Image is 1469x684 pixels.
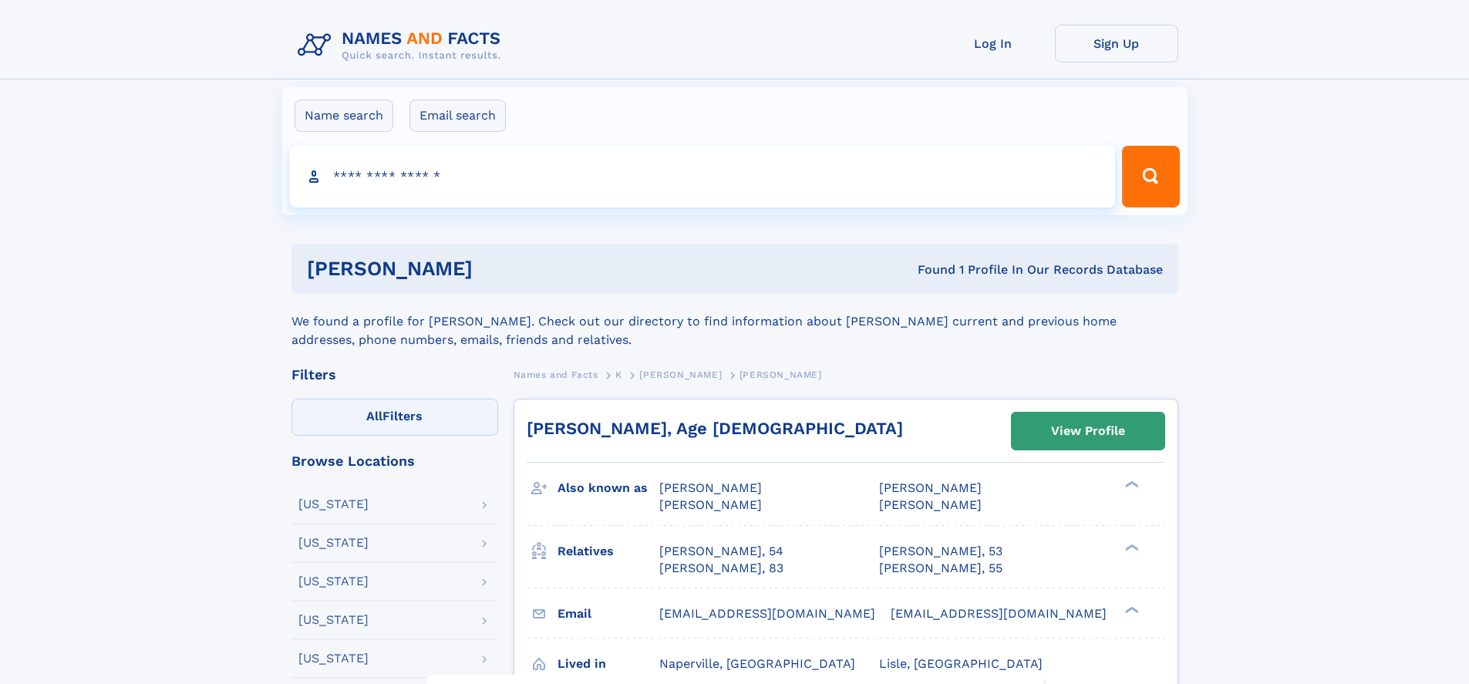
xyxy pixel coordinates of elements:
span: [PERSON_NAME] [879,480,982,495]
span: [EMAIL_ADDRESS][DOMAIN_NAME] [659,606,875,621]
div: [US_STATE] [298,614,369,626]
span: K [615,369,622,380]
span: [PERSON_NAME] [659,480,762,495]
div: ❯ [1121,605,1140,615]
h3: Relatives [558,538,659,564]
h1: [PERSON_NAME] [307,259,696,278]
div: Filters [291,368,498,382]
a: Sign Up [1055,25,1178,62]
span: [PERSON_NAME] [740,369,822,380]
a: View Profile [1012,413,1164,450]
label: Filters [291,399,498,436]
div: ❯ [1121,480,1140,490]
div: We found a profile for [PERSON_NAME]. Check out our directory to find information about [PERSON_N... [291,294,1178,349]
a: [PERSON_NAME], 83 [659,560,783,577]
label: Email search [409,99,506,132]
div: [US_STATE] [298,575,369,588]
span: All [366,409,382,423]
a: K [615,365,622,384]
div: [US_STATE] [298,537,369,549]
img: Logo Names and Facts [291,25,514,66]
a: [PERSON_NAME], 55 [879,560,1002,577]
a: [PERSON_NAME], Age [DEMOGRAPHIC_DATA] [527,419,903,438]
a: Log In [932,25,1055,62]
a: Names and Facts [514,365,598,384]
span: [PERSON_NAME] [659,497,762,512]
h3: Lived in [558,651,659,677]
a: [PERSON_NAME] [639,365,722,384]
div: View Profile [1051,413,1125,449]
div: [US_STATE] [298,652,369,665]
input: search input [290,146,1116,207]
div: ❯ [1121,542,1140,552]
span: [EMAIL_ADDRESS][DOMAIN_NAME] [891,606,1107,621]
a: [PERSON_NAME], 53 [879,543,1002,560]
div: Found 1 Profile In Our Records Database [695,261,1163,278]
div: [US_STATE] [298,498,369,510]
h3: Also known as [558,475,659,501]
span: Lisle, [GEOGRAPHIC_DATA] [879,656,1043,671]
span: Naperville, [GEOGRAPHIC_DATA] [659,656,855,671]
span: [PERSON_NAME] [639,369,722,380]
button: Search Button [1122,146,1179,207]
div: Browse Locations [291,454,498,468]
label: Name search [295,99,393,132]
span: [PERSON_NAME] [879,497,982,512]
h3: Email [558,601,659,627]
a: [PERSON_NAME], 54 [659,543,783,560]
